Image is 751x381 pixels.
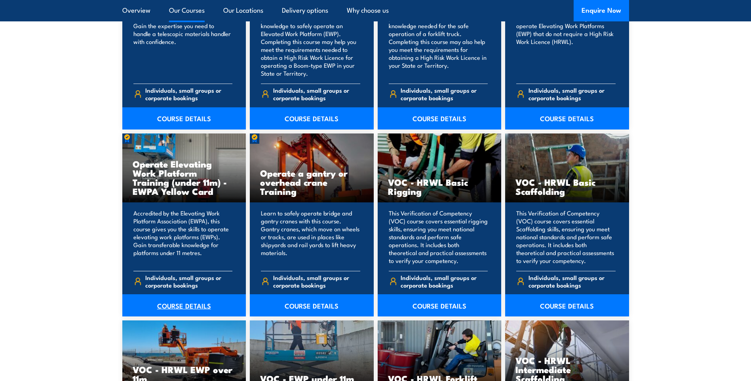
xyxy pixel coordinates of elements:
[529,274,616,289] span: Individuals, small groups or corporate bookings
[378,294,502,316] a: COURSE DETAILS
[145,274,232,289] span: Individuals, small groups or corporate bookings
[122,294,246,316] a: COURSE DETAILS
[273,86,360,101] span: Individuals, small groups or corporate bookings
[250,294,374,316] a: COURSE DETAILS
[145,86,232,101] span: Individuals, small groups or corporate bookings
[529,86,616,101] span: Individuals, small groups or corporate bookings
[133,159,236,196] h3: Operate Elevating Work Platform Training (under 11m) - EWPA Yellow Card
[401,86,488,101] span: Individuals, small groups or corporate bookings
[516,209,616,265] p: This Verification of Competency (VOC) course covers essential Scaffolding skills, ensuring you me...
[505,107,629,130] a: COURSE DETAILS
[133,209,233,265] p: Accredited by the Elevating Work Platform Association (EWPA), this course gives you the skills to...
[261,6,360,77] p: Our goal with this course is to equip participants with the skills and knowledge to safely operat...
[378,107,502,130] a: COURSE DETAILS
[260,168,363,196] h3: Operate a gantry or overhead crane Training
[273,274,360,289] span: Individuals, small groups or corporate bookings
[133,6,233,77] p: Learn to operate a telehandler safely and efficiently in site-based roles. Gain the expertise you...
[389,6,488,77] p: Our goal with this course is to provide learners with the skills and knowledge needed for the saf...
[515,177,619,196] h3: VOC - HRWL Basic Scaffolding
[261,209,360,265] p: Learn to safely operate bridge and gantry cranes with this course. Gantry cranes, which move on w...
[122,107,246,130] a: COURSE DETAILS
[250,107,374,130] a: COURSE DETAILS
[389,209,488,265] p: This Verification of Competency (VOC) course covers essential rigging skills, ensuring you meet n...
[388,177,491,196] h3: VOC - HRWL Basic Rigging
[401,274,488,289] span: Individuals, small groups or corporate bookings
[505,294,629,316] a: COURSE DETAILS
[516,6,616,77] p: This course provides participants with the skills and knowledge to operate Elevating Work Platfor...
